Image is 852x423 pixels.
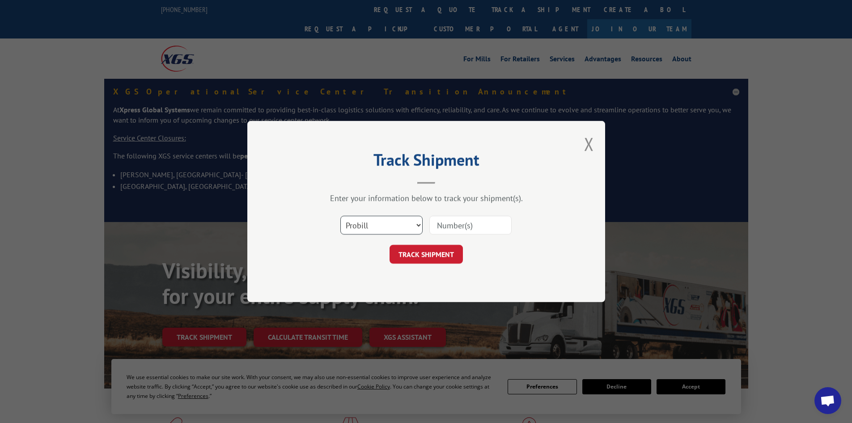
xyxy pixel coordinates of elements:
button: TRACK SHIPMENT [390,245,463,264]
button: Close modal [584,132,594,156]
a: Open chat [814,387,841,414]
input: Number(s) [429,216,512,235]
div: Enter your information below to track your shipment(s). [292,193,560,203]
h2: Track Shipment [292,154,560,171]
